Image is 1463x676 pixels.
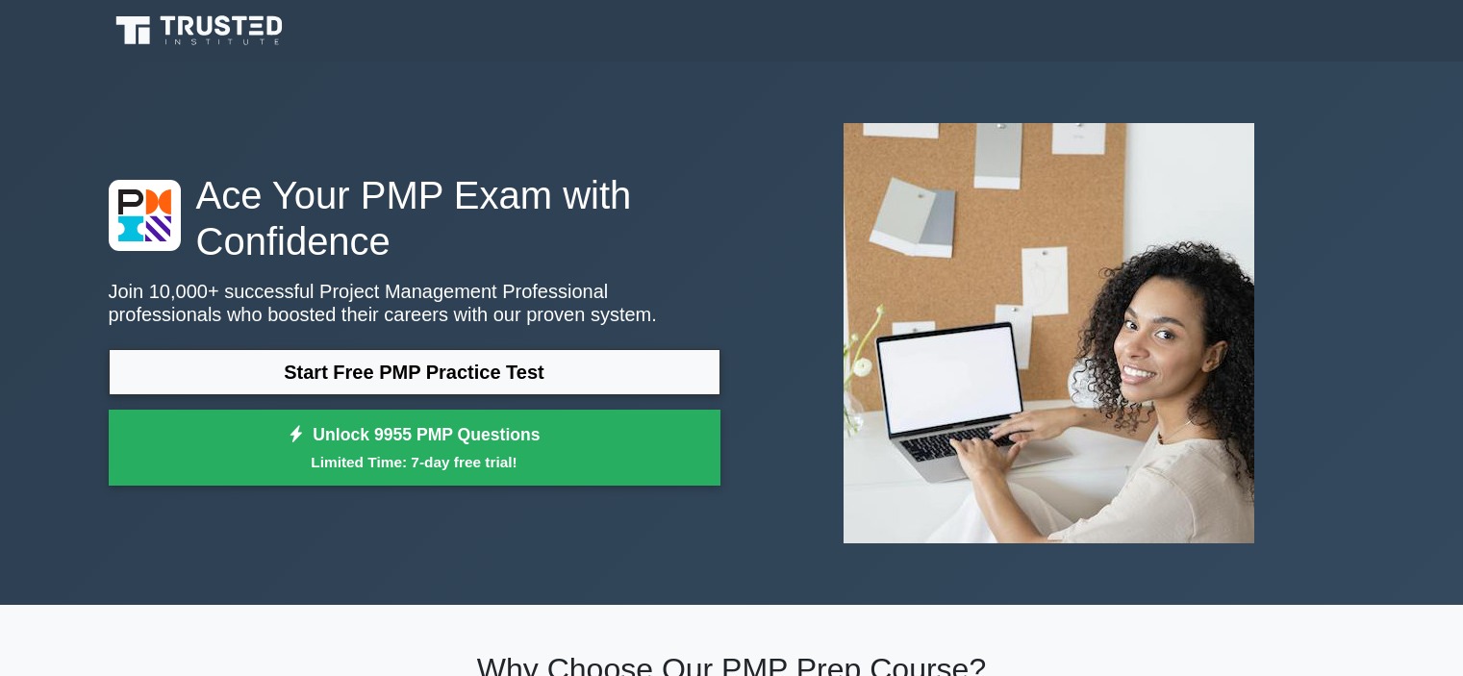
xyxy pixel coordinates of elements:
[109,410,720,487] a: Unlock 9955 PMP QuestionsLimited Time: 7-day free trial!
[109,349,720,395] a: Start Free PMP Practice Test
[109,172,720,264] h1: Ace Your PMP Exam with Confidence
[109,280,720,326] p: Join 10,000+ successful Project Management Professional professionals who boosted their careers w...
[133,451,696,473] small: Limited Time: 7-day free trial!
